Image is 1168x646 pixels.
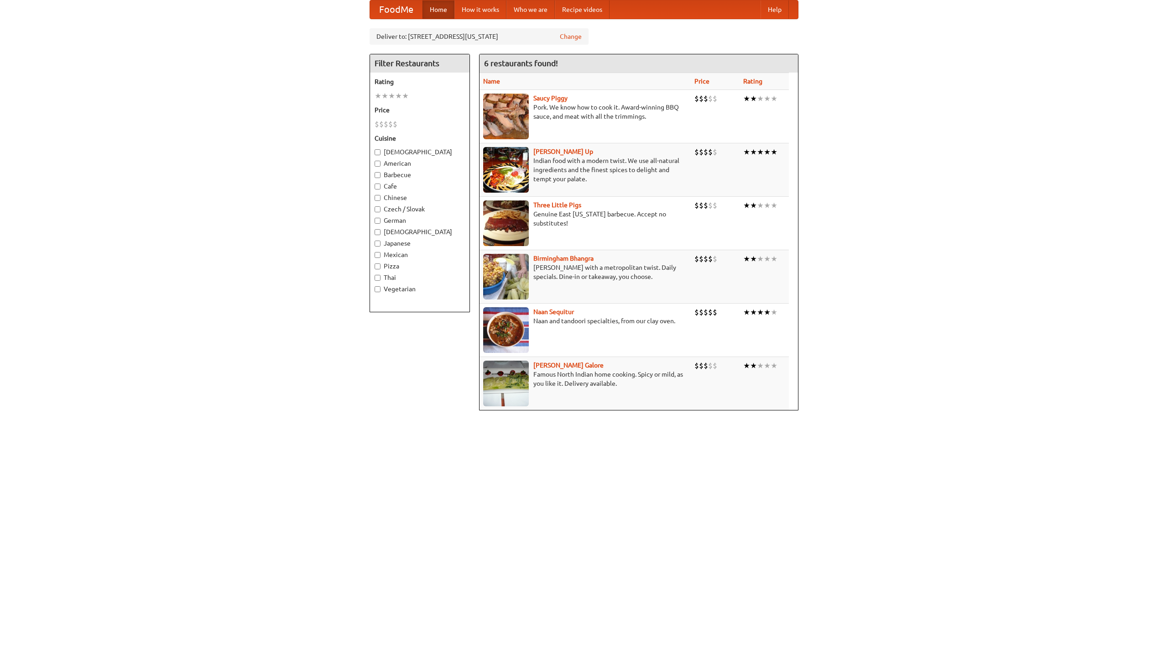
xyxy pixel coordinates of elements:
[713,361,717,371] li: $
[704,254,708,264] li: $
[708,254,713,264] li: $
[743,361,750,371] li: ★
[713,147,717,157] li: $
[375,159,465,168] label: American
[533,148,593,155] a: [PERSON_NAME] Up
[533,255,594,262] b: Birmingham Bhangra
[375,275,381,281] input: Thai
[708,307,713,317] li: $
[771,147,777,157] li: ★
[506,0,555,19] a: Who we are
[708,94,713,104] li: $
[375,161,381,167] input: American
[708,200,713,210] li: $
[375,250,465,259] label: Mexican
[764,254,771,264] li: ★
[757,254,764,264] li: ★
[483,147,529,193] img: curryup.jpg
[750,147,757,157] li: ★
[704,307,708,317] li: $
[761,0,789,19] a: Help
[704,94,708,104] li: $
[484,59,558,68] ng-pluralize: 6 restaurants found!
[743,200,750,210] li: ★
[375,206,381,212] input: Czech / Slovak
[395,91,402,101] li: ★
[375,262,465,271] label: Pizza
[375,149,381,155] input: [DEMOGRAPHIC_DATA]
[704,361,708,371] li: $
[375,284,465,294] label: Vegetarian
[379,119,384,129] li: $
[375,77,465,86] h5: Rating
[375,147,465,157] label: [DEMOGRAPHIC_DATA]
[483,94,529,139] img: saucy.jpg
[694,254,699,264] li: $
[375,227,465,236] label: [DEMOGRAPHIC_DATA]
[743,78,762,85] a: Rating
[750,200,757,210] li: ★
[393,119,397,129] li: $
[771,307,777,317] li: ★
[694,200,699,210] li: $
[375,170,465,179] label: Barbecue
[375,263,381,269] input: Pizza
[375,241,381,247] input: Japanese
[771,200,777,210] li: ★
[483,103,687,121] p: Pork. We know how to cook it. Award-winning BBQ sauce, and meat with all the trimmings.
[750,361,757,371] li: ★
[750,307,757,317] li: ★
[743,307,750,317] li: ★
[375,218,381,224] input: German
[370,28,589,45] div: Deliver to: [STREET_ADDRESS][US_STATE]
[388,91,395,101] li: ★
[757,94,764,104] li: ★
[483,78,500,85] a: Name
[402,91,409,101] li: ★
[699,147,704,157] li: $
[713,254,717,264] li: $
[483,200,529,246] img: littlepigs.jpg
[375,184,381,189] input: Cafe
[694,361,699,371] li: $
[694,94,699,104] li: $
[771,254,777,264] li: ★
[694,78,709,85] a: Price
[533,362,604,369] a: [PERSON_NAME] Galore
[764,200,771,210] li: ★
[771,94,777,104] li: ★
[375,195,381,201] input: Chinese
[483,156,687,184] p: Indian food with a modern twist. We use all-natural ingredients and the finest spices to delight ...
[694,147,699,157] li: $
[375,229,381,235] input: [DEMOGRAPHIC_DATA]
[483,210,687,228] p: Genuine East [US_STATE] barbecue. Accept no substitutes!
[713,200,717,210] li: $
[533,201,581,209] a: Three Little Pigs
[375,105,465,115] h5: Price
[483,370,687,388] p: Famous North Indian home cooking. Spicy or mild, as you like it. Delivery available.
[375,216,465,225] label: German
[375,91,381,101] li: ★
[757,307,764,317] li: ★
[757,200,764,210] li: ★
[764,307,771,317] li: ★
[533,95,568,102] a: Saucy Piggy
[764,94,771,104] li: ★
[694,307,699,317] li: $
[713,307,717,317] li: $
[375,193,465,202] label: Chinese
[771,361,777,371] li: ★
[713,94,717,104] li: $
[483,361,529,406] img: currygalore.jpg
[743,147,750,157] li: ★
[764,147,771,157] li: ★
[743,94,750,104] li: ★
[375,182,465,191] label: Cafe
[370,0,422,19] a: FoodMe
[533,308,574,315] a: Naan Sequitur
[384,119,388,129] li: $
